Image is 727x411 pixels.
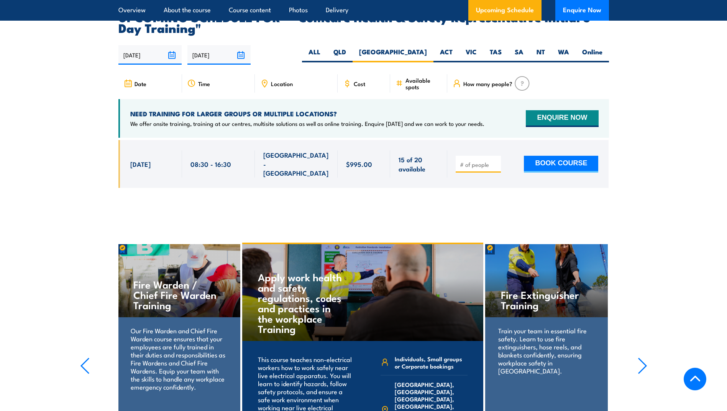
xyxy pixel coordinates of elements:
span: [DATE] [130,160,151,168]
span: Location [271,80,293,87]
span: [GEOGRAPHIC_DATA] - [GEOGRAPHIC_DATA] [263,150,329,177]
h2: UPCOMING SCHEDULE FOR - "Comcare Health & Safety Representative Initial 5 Day Training" [118,11,609,33]
button: ENQUIRE NOW [526,110,598,127]
h4: Fire Extinguisher Training [501,289,592,310]
p: Train your team in essential fire safety. Learn to use fire extinguishers, hose reels, and blanke... [498,326,594,375]
h4: Fire Warden / Chief Fire Warden Training [133,279,224,310]
label: VIC [459,47,483,62]
label: [GEOGRAPHIC_DATA] [353,47,433,62]
button: BOOK COURSE [524,156,598,173]
label: QLD [327,47,353,62]
label: WA [551,47,576,62]
span: Individuals, Small groups or Corporate bookings [395,355,468,370]
label: SA [508,47,530,62]
span: Time [198,80,210,87]
span: 15 of 20 available [399,155,439,173]
h4: NEED TRAINING FOR LARGER GROUPS OR MULTIPLE LOCATIONS? [130,109,484,118]
span: Date [135,80,146,87]
input: From date [118,45,182,65]
label: TAS [483,47,508,62]
label: ACT [433,47,459,62]
label: Online [576,47,609,62]
span: How many people? [463,80,512,87]
h4: Apply work health and safety regulations, codes and practices in the workplace Training [258,272,348,334]
span: 08:30 - 16:30 [190,160,231,168]
input: # of people [460,161,498,168]
span: Available spots [405,77,442,90]
label: ALL [302,47,327,62]
p: We offer onsite training, training at our centres, multisite solutions as well as online training... [130,120,484,127]
label: NT [530,47,551,62]
span: $995.00 [346,160,372,168]
p: Our Fire Warden and Chief Fire Warden course ensures that your employees are fully trained in the... [131,326,227,391]
input: To date [187,45,251,65]
span: Cost [354,80,365,87]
